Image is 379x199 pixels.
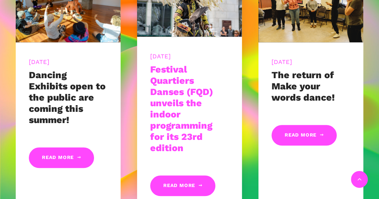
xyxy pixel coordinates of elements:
[29,58,49,65] a: [DATE]
[29,147,94,168] a: Read More
[272,70,335,103] a: The return of Make your words dance!
[150,53,171,60] a: [DATE]
[29,70,106,125] a: Dancing Exhibits open to the public are coming this summer!
[272,125,337,146] a: Read More
[150,175,215,196] a: Read More
[150,64,213,153] a: Festival Quartiers Danses (FQD) unveils the indoor programming for its 23rd edition
[272,58,292,65] a: [DATE]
